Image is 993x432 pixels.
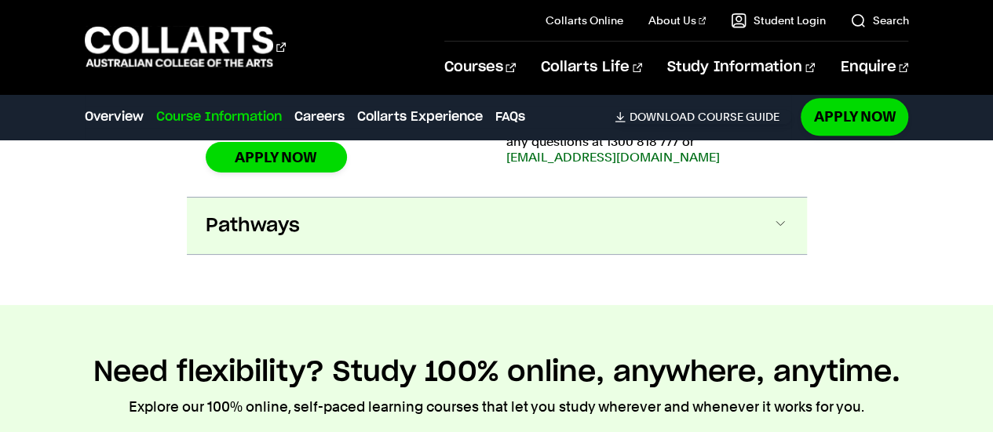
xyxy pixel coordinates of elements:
[546,13,623,28] a: Collarts Online
[629,110,694,124] span: Download
[506,118,788,165] p: You may contact a Future Student Advisor for any questions at 1300 818 777 or
[93,355,900,390] h2: Need flexibility? Study 100% online, anywhere, anytime.
[731,13,825,28] a: Student Login
[85,24,286,69] div: Go to homepage
[206,142,347,172] a: Apply Now
[850,13,908,28] a: Search
[506,150,720,165] a: [EMAIL_ADDRESS][DOMAIN_NAME]
[541,42,642,93] a: Collarts Life
[801,98,908,135] a: Apply Now
[444,42,516,93] a: Courses
[495,107,525,126] a: FAQs
[156,107,282,126] a: Course Information
[357,107,483,126] a: Collarts Experience
[294,107,345,126] a: Careers
[206,213,300,238] span: Pathways
[187,198,807,254] button: Pathways
[840,42,908,93] a: Enquire
[667,42,815,93] a: Study Information
[129,396,864,418] p: Explore our 100% online, self-paced learning courses that let you study wherever and whenever it ...
[615,110,791,124] a: DownloadCourse Guide
[648,13,706,28] a: About Us
[85,107,144,126] a: Overview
